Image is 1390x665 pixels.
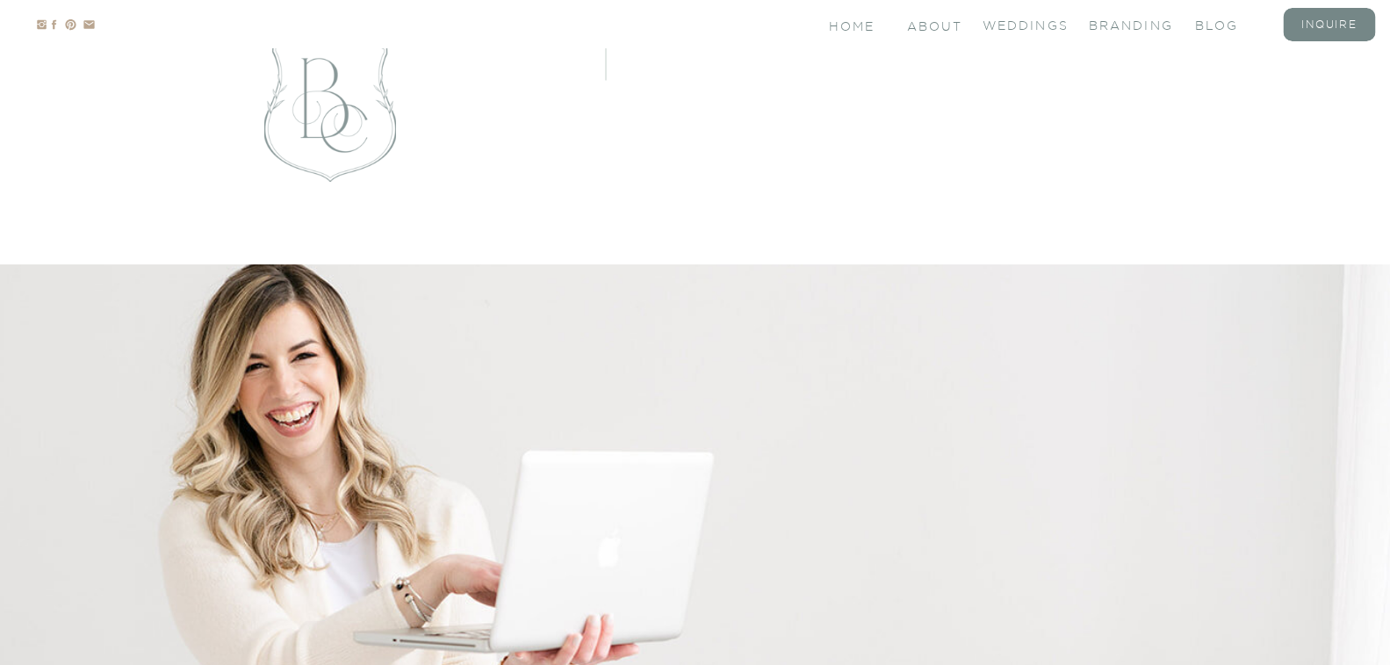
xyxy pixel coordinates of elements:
[1195,17,1265,32] a: blog
[1089,17,1159,32] a: branding
[1294,17,1365,32] a: inquire
[983,17,1053,32] a: Weddings
[907,18,960,33] a: About
[829,18,877,33] a: Home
